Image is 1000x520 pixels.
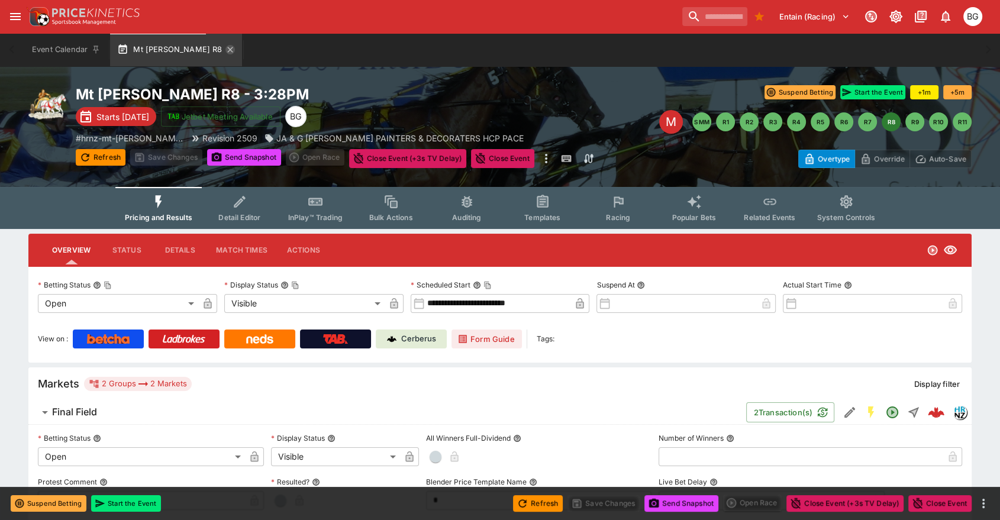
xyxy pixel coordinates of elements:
p: Suspend At [596,280,634,290]
div: split button [286,149,344,166]
button: R6 [834,112,853,131]
h5: Markets [38,377,79,390]
button: SMM [692,112,711,131]
a: Form Guide [451,330,522,348]
img: hrnz [953,406,966,419]
button: Mt [PERSON_NAME] R8 [110,33,242,66]
button: Suspend Betting [11,495,86,512]
div: Open [38,447,245,466]
button: Override [854,150,909,168]
button: Close Event [908,495,972,512]
div: Ben Grimstone [285,106,307,127]
p: Cerberus [401,333,436,345]
button: +5m [943,85,972,99]
button: Betting Status [93,434,101,443]
div: 2 Groups 2 Markets [89,377,187,391]
button: R2 [740,112,759,131]
p: All Winners Full-Dividend [426,433,511,443]
div: Visible [224,294,385,313]
button: Overview [43,236,100,264]
img: Cerberus [387,334,396,344]
button: Refresh [76,149,125,166]
button: Display Status [327,434,336,443]
button: Ben Grimstone [960,4,986,30]
p: Display Status [271,433,325,443]
button: more [976,496,991,511]
svg: Open [927,244,938,256]
div: JA & G TRUDGEON PAINTERS & DECORATERS HCP PACE [264,132,524,144]
p: Betting Status [38,433,91,443]
button: R1 [716,112,735,131]
p: JA & G [PERSON_NAME] PAINTERS & DECORATERS HCP PACE [276,132,524,144]
p: Blender Price Template Name [426,477,527,487]
div: hrnz [953,405,967,419]
div: Open [38,294,198,313]
button: Status [100,236,153,264]
button: Live Bet Delay [709,478,718,486]
button: Send Snapshot [644,495,718,512]
button: more [539,149,553,168]
button: Straight [903,402,924,423]
button: Details [153,236,207,264]
button: Notifications [935,6,956,27]
button: 2Transaction(s) [746,402,834,422]
button: Copy To Clipboard [291,281,299,289]
span: System Controls [817,213,875,222]
p: Auto-Save [929,153,966,165]
span: InPlay™ Trading [288,213,343,222]
button: Event Calendar [25,33,108,66]
p: Number of Winners [659,433,724,443]
p: Revision 2509 [202,132,257,144]
button: Betting StatusCopy To Clipboard [93,281,101,289]
label: View on : [38,330,68,348]
button: R4 [787,112,806,131]
div: Edit Meeting [659,110,683,134]
button: Blender Price Template Name [529,478,537,486]
p: Actual Start Time [783,280,841,290]
button: R10 [929,112,948,131]
button: Edit Detail [839,402,860,423]
p: Display Status [224,280,278,290]
button: Connected to PK [860,6,882,27]
span: Pricing and Results [125,213,192,222]
img: Sportsbook Management [52,20,116,25]
a: Cerberus [376,330,447,348]
button: Suspend Betting [764,85,836,99]
button: Display filter [907,374,967,393]
button: R11 [953,112,972,131]
button: Jetbet Meeting Available [161,106,280,127]
button: Close Event [471,149,534,168]
h6: Final Field [52,406,97,418]
button: Suspend At [637,281,645,289]
p: Starts [DATE] [96,111,149,123]
div: split button [723,495,782,511]
button: Close Event (+3s TV Delay) [349,149,466,168]
button: R5 [811,112,830,131]
img: PriceKinetics [52,8,140,17]
button: Open [882,402,903,423]
img: Ladbrokes [162,334,205,344]
svg: Visible [943,243,957,257]
p: Resulted? [271,477,309,487]
button: R7 [858,112,877,131]
img: PriceKinetics Logo [26,5,50,28]
button: Copy To Clipboard [483,281,492,289]
button: R3 [763,112,782,131]
button: +1m [910,85,938,99]
button: Select Tenant [772,7,857,26]
label: Tags: [537,330,554,348]
img: harness_racing.png [28,85,66,123]
img: Betcha [87,334,130,344]
div: Ben Grimstone [963,7,982,26]
button: R9 [905,112,924,131]
button: Scheduled StartCopy To Clipboard [473,281,481,289]
button: Refresh [513,495,563,512]
p: Copy To Clipboard [76,132,183,144]
p: Overtype [818,153,850,165]
img: logo-cerberus--red.svg [928,404,944,421]
button: Actions [277,236,330,264]
input: search [682,7,747,26]
span: Related Events [744,213,795,222]
p: Betting Status [38,280,91,290]
button: All Winners Full-Dividend [513,434,521,443]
